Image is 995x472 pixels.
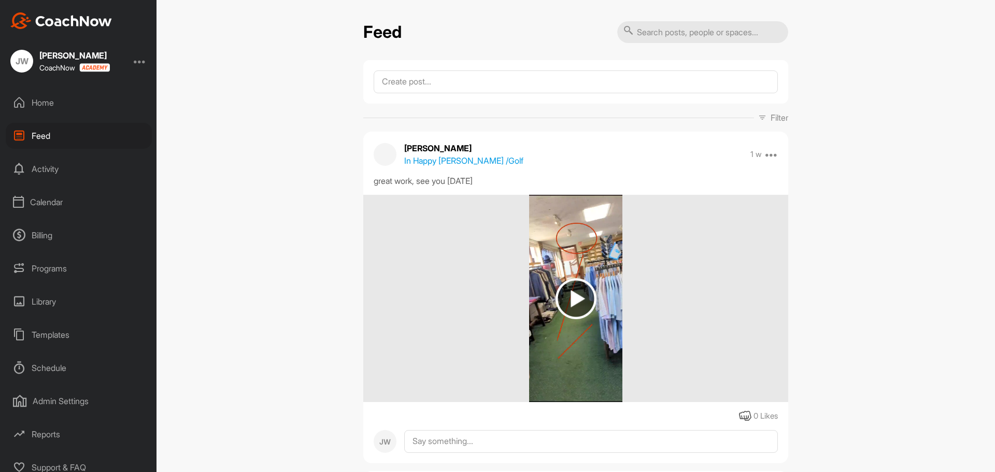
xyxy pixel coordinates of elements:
[10,50,33,73] div: JW
[10,12,112,29] img: CoachNow
[529,195,622,402] img: media
[750,149,762,160] p: 1 w
[363,22,402,42] h2: Feed
[6,355,152,381] div: Schedule
[39,63,110,72] div: CoachNow
[617,21,788,43] input: Search posts, people or spaces...
[6,123,152,149] div: Feed
[6,289,152,314] div: Library
[6,156,152,182] div: Activity
[6,388,152,414] div: Admin Settings
[79,63,110,72] img: CoachNow acadmey
[374,175,778,187] div: great work, see you [DATE]
[374,430,396,453] div: JW
[39,51,110,60] div: [PERSON_NAME]
[556,278,596,319] img: play
[6,222,152,248] div: Billing
[6,189,152,215] div: Calendar
[771,111,788,124] p: Filter
[6,421,152,447] div: Reports
[6,322,152,348] div: Templates
[404,142,523,154] p: [PERSON_NAME]
[404,154,523,167] p: In Happy [PERSON_NAME] / Golf
[6,90,152,116] div: Home
[754,410,778,422] div: 0 Likes
[6,255,152,281] div: Programs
